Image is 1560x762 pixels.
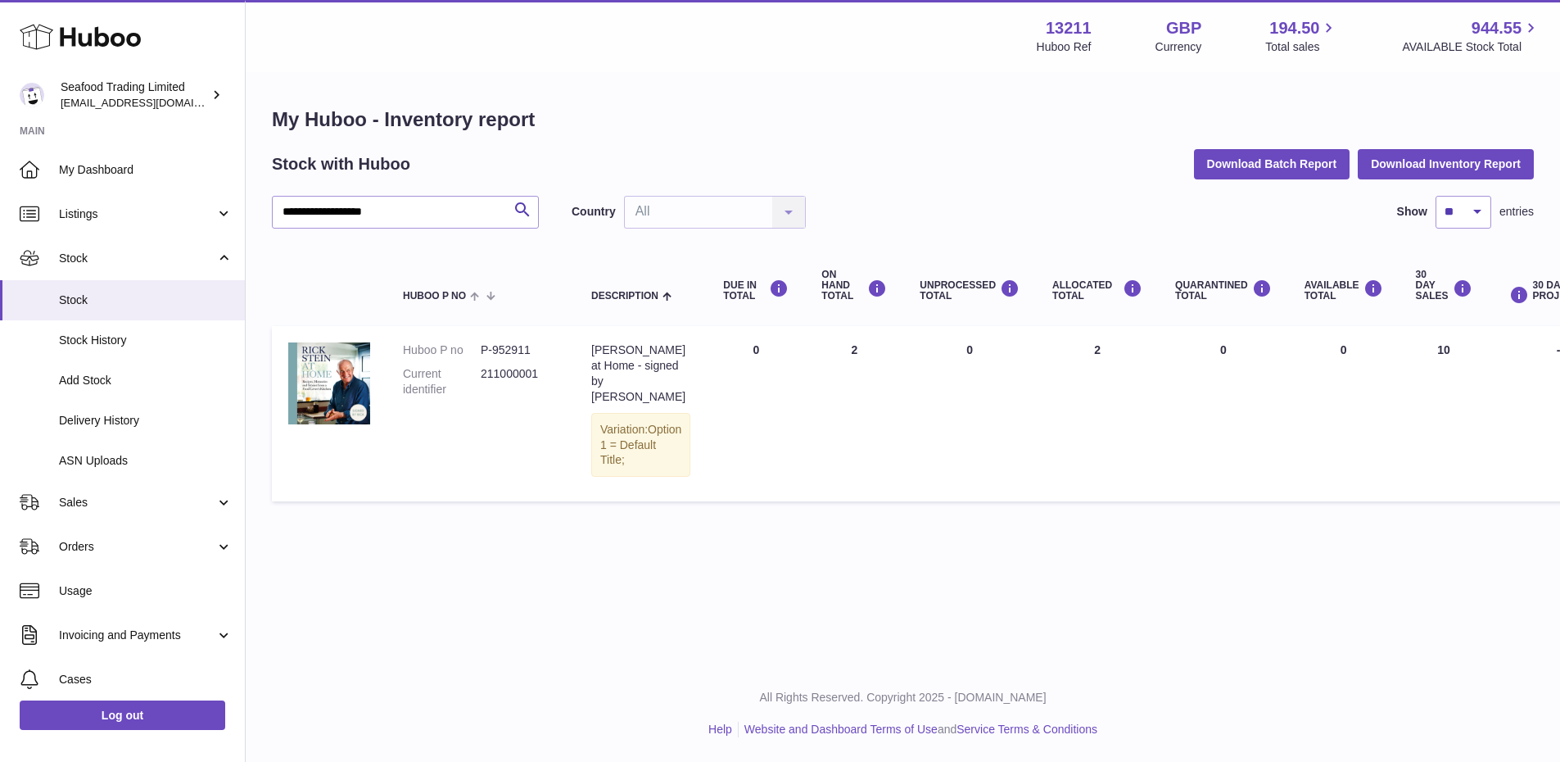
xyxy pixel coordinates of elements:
[1037,39,1092,55] div: Huboo Ref
[20,83,44,107] img: online@rickstein.com
[61,96,241,109] span: [EMAIL_ADDRESS][DOMAIN_NAME]
[20,701,225,730] a: Log out
[59,413,233,429] span: Delivery History
[59,495,215,510] span: Sales
[723,279,789,302] div: DUE IN TOTAL
[1265,17,1338,55] a: 194.50 Total sales
[956,723,1097,736] a: Service Terms & Conditions
[1265,39,1338,55] span: Total sales
[591,291,658,302] span: Description
[59,453,233,469] span: ASN Uploads
[1399,326,1489,501] td: 10
[1269,17,1319,39] span: 194.50
[1397,204,1427,220] label: Show
[805,326,903,501] td: 2
[61,79,208,111] div: Seafood Trading Limited
[272,153,410,175] h2: Stock with Huboo
[59,162,233,178] span: My Dashboard
[259,690,1547,705] p: All Rights Reserved. Copyright 2025 - [DOMAIN_NAME]
[1499,204,1534,220] span: entries
[600,423,681,467] span: Option 1 = Default Title;
[1036,326,1159,501] td: 2
[272,107,1534,133] h1: My Huboo - Inventory report
[59,539,215,555] span: Orders
[1155,39,1202,55] div: Currency
[1358,149,1534,179] button: Download Inventory Report
[744,723,938,736] a: Website and Dashboard Terms of Use
[739,722,1097,737] li: and
[288,342,370,424] img: product image
[903,326,1036,501] td: 0
[1194,149,1350,179] button: Download Batch Report
[1472,17,1522,39] span: 944.55
[403,291,466,302] span: Huboo P no
[59,251,215,266] span: Stock
[707,326,805,501] td: 0
[1305,279,1383,302] div: AVAILABLE Total
[1052,279,1142,302] div: ALLOCATED Total
[481,366,558,397] dd: 211000001
[403,342,481,358] dt: Huboo P no
[572,204,616,220] label: Country
[1402,39,1540,55] span: AVAILABLE Stock Total
[1046,17,1092,39] strong: 13211
[708,723,732,736] a: Help
[920,279,1020,302] div: UNPROCESSED Total
[821,270,887,302] div: ON HAND Total
[1175,279,1272,302] div: QUARANTINED Total
[59,293,233,308] span: Stock
[1220,343,1227,356] span: 0
[59,206,215,222] span: Listings
[481,342,558,358] dd: P-952911
[59,333,233,348] span: Stock History
[591,342,690,405] div: [PERSON_NAME] at Home - signed by [PERSON_NAME]
[59,628,215,643] span: Invoicing and Payments
[1416,270,1472,302] div: 30 DAY SALES
[1402,17,1540,55] a: 944.55 AVAILABLE Stock Total
[59,672,233,687] span: Cases
[59,583,233,599] span: Usage
[1166,17,1201,39] strong: GBP
[59,373,233,388] span: Add Stock
[403,366,481,397] dt: Current identifier
[1288,326,1399,501] td: 0
[591,413,690,478] div: Variation:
